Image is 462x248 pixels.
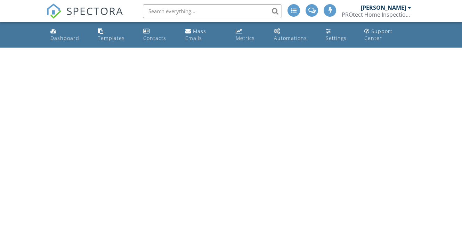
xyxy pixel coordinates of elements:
div: [PERSON_NAME] [361,4,406,11]
img: The Best Home Inspection Software - Spectora [46,3,62,19]
span: SPECTORA [66,3,123,18]
a: Settings [323,25,356,45]
div: Contacts [143,35,166,41]
a: Metrics [233,25,266,45]
div: Support Center [364,28,392,41]
a: Dashboard [48,25,89,45]
a: Templates [95,25,135,45]
a: SPECTORA [46,9,123,24]
div: Mass Emails [185,28,206,41]
div: Automations [274,35,307,41]
a: Automations (Advanced) [271,25,317,45]
div: Settings [326,35,347,41]
a: Support Center [362,25,414,45]
a: Mass Emails [183,25,227,45]
div: PROtect Home Inspections [342,11,411,18]
div: Dashboard [50,35,79,41]
div: Templates [98,35,125,41]
div: Metrics [236,35,255,41]
input: Search everything... [143,4,282,18]
a: Contacts [140,25,177,45]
